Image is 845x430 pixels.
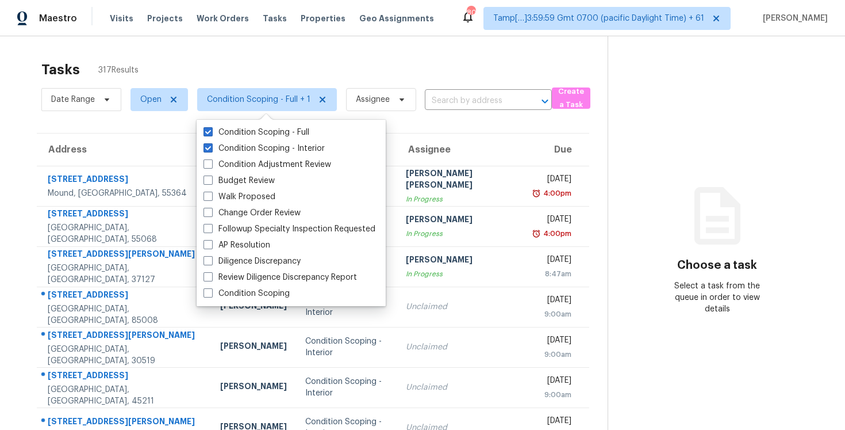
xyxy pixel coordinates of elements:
h2: Tasks [41,64,80,75]
div: [PERSON_NAME] [220,340,287,355]
button: Open [537,93,553,109]
div: [STREET_ADDRESS][PERSON_NAME] [48,416,202,430]
div: [STREET_ADDRESS] [48,370,202,384]
div: [DATE] [535,214,571,228]
span: [PERSON_NAME] [758,13,828,24]
div: Condition Scoping - Interior [305,336,387,359]
div: [PERSON_NAME] [PERSON_NAME] [406,168,517,193]
div: [PERSON_NAME] [406,254,517,268]
div: Condition Scoping - Interior [305,376,387,399]
div: [GEOGRAPHIC_DATA], [GEOGRAPHIC_DATA], 37127 [48,262,202,286]
div: In Progress [406,268,517,280]
span: Geo Assignments [359,13,434,24]
label: Budget Review [203,175,275,187]
div: Unclaimed [406,382,517,393]
th: Due [525,134,589,166]
label: Condition Scoping - Interior [203,143,325,154]
div: 4:00pm [541,228,571,239]
h3: Choose a task [677,260,757,271]
label: Walk Proposed [203,191,275,203]
label: Condition Adjustment Review [203,159,331,170]
div: [PERSON_NAME] [220,380,287,395]
input: Search by address [425,92,520,110]
span: Open [140,94,162,105]
th: Address [37,134,211,166]
div: 807 [467,7,475,18]
span: Work Orders [197,13,249,24]
div: [STREET_ADDRESS][PERSON_NAME] [48,329,202,344]
div: [DATE] [535,254,571,268]
div: 9:00am [535,309,571,320]
label: Diligence Discrepancy [203,256,301,267]
span: Assignee [356,94,390,105]
div: In Progress [406,193,517,205]
label: AP Resolution [203,239,270,251]
button: Create a Task [552,87,590,109]
div: [DATE] [535,173,571,188]
div: 8:47am [535,268,571,280]
div: [DATE] [535,375,571,389]
div: 4:00pm [541,188,571,199]
label: Review Diligence Discrepancy Report [203,272,357,283]
span: Condition Scoping - Full + 1 [207,94,310,105]
div: [GEOGRAPHIC_DATA], [GEOGRAPHIC_DATA], 55068 [48,222,202,245]
label: Condition Scoping - Full [203,127,309,138]
div: Unclaimed [406,301,517,313]
label: Change Order Review [203,207,301,219]
div: [DATE] [535,294,571,309]
span: Properties [301,13,345,24]
div: [DATE] [535,334,571,349]
div: [PERSON_NAME] [220,300,287,314]
label: Followup Specialty Inspection Requested [203,223,375,235]
label: Condition Scoping [203,288,290,299]
div: Condition Scoping - Interior [305,295,387,318]
th: Assignee [397,134,526,166]
span: Maestro [39,13,77,24]
div: [GEOGRAPHIC_DATA], [GEOGRAPHIC_DATA], 45211 [48,384,202,407]
span: Create a Task [558,85,585,112]
div: [GEOGRAPHIC_DATA], [GEOGRAPHIC_DATA], 85008 [48,303,202,326]
div: [STREET_ADDRESS] [48,289,202,303]
div: [STREET_ADDRESS] [48,173,202,188]
span: Date Range [51,94,95,105]
div: [GEOGRAPHIC_DATA], [GEOGRAPHIC_DATA], 30519 [48,344,202,367]
span: Tamp[…]3:59:59 Gmt 0700 (pacific Daylight Time) + 61 [493,13,704,24]
div: 9:00am [535,349,571,360]
div: Unclaimed [406,341,517,353]
div: In Progress [406,228,517,239]
span: 317 Results [98,64,139,76]
div: [DATE] [535,415,571,429]
img: Overdue Alarm Icon [532,228,541,239]
div: Select a task from the queue in order to view details [663,280,772,315]
div: [STREET_ADDRESS][PERSON_NAME] [48,248,202,262]
div: [PERSON_NAME] [406,214,517,228]
div: Mound, [GEOGRAPHIC_DATA], 55364 [48,188,202,199]
span: Projects [147,13,183,24]
span: Visits [110,13,133,24]
img: Overdue Alarm Icon [532,188,541,199]
span: Tasks [263,14,287,22]
div: 9:00am [535,389,571,401]
div: [STREET_ADDRESS] [48,208,202,222]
